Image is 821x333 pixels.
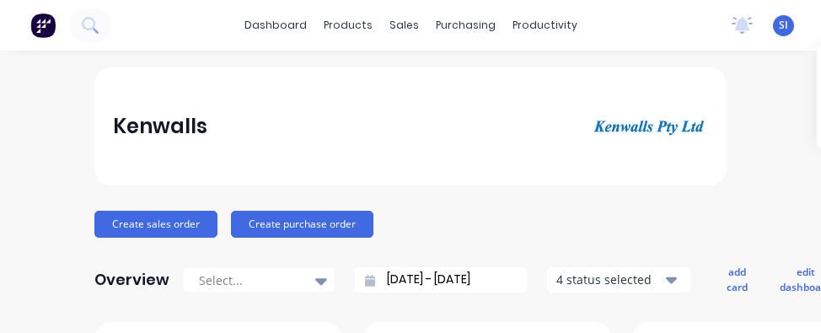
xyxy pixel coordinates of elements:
[427,13,504,38] div: purchasing
[504,13,586,38] div: productivity
[231,211,373,238] button: Create purchase order
[590,115,708,137] img: Kenwalls
[547,267,690,293] button: 4 status selected
[94,263,169,297] div: Overview
[113,110,207,143] div: Kenwalls
[94,211,217,238] button: Create sales order
[381,13,427,38] div: sales
[30,13,56,38] img: Factory
[716,261,759,298] button: add card
[315,13,381,38] div: products
[779,18,788,33] span: SI
[556,271,663,288] div: 4 status selected
[236,13,315,38] a: dashboard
